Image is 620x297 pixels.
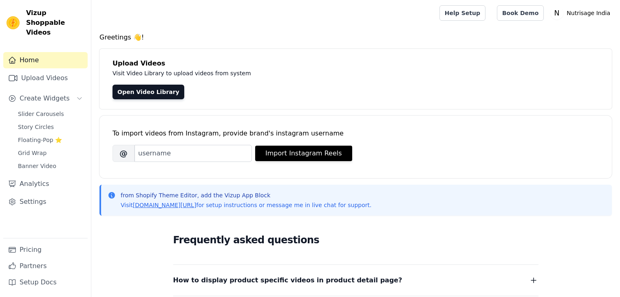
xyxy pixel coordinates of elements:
[13,121,88,133] a: Story Circles
[3,258,88,274] a: Partners
[18,110,64,118] span: Slider Carousels
[121,191,371,199] p: from Shopify Theme Editor, add the Vizup App Block
[113,68,478,78] p: Visit Video Library to upload videos from system
[121,201,371,209] p: Visit for setup instructions or message me in live chat for support.
[255,146,352,161] button: Import Instagram Reels
[113,85,184,99] a: Open Video Library
[7,16,20,29] img: Vizup
[3,52,88,68] a: Home
[113,129,599,138] div: To import videos from Instagram, provide brand's instagram username
[26,8,84,37] span: Vizup Shoppable Videos
[550,6,613,20] button: N Nutrisage India
[173,275,538,286] button: How to display product specific videos in product detail page?
[3,194,88,210] a: Settings
[18,136,62,144] span: Floating-Pop ⭐
[3,70,88,86] a: Upload Videos
[113,145,135,162] span: @
[497,5,544,21] a: Book Demo
[3,274,88,290] a: Setup Docs
[439,5,485,21] a: Help Setup
[3,242,88,258] a: Pricing
[3,176,88,192] a: Analytics
[13,108,88,120] a: Slider Carousels
[3,90,88,107] button: Create Widgets
[554,9,560,17] text: N
[18,162,56,170] span: Banner Video
[13,160,88,172] a: Banner Video
[20,94,70,103] span: Create Widgets
[133,202,196,208] a: [DOMAIN_NAME][URL]
[173,275,402,286] span: How to display product specific videos in product detail page?
[18,123,54,131] span: Story Circles
[13,147,88,159] a: Grid Wrap
[135,145,252,162] input: username
[18,149,46,157] span: Grid Wrap
[13,134,88,146] a: Floating-Pop ⭐
[99,33,612,42] h4: Greetings 👋!
[113,59,599,68] h4: Upload Videos
[173,232,538,248] h2: Frequently asked questions
[563,6,613,20] p: Nutrisage India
